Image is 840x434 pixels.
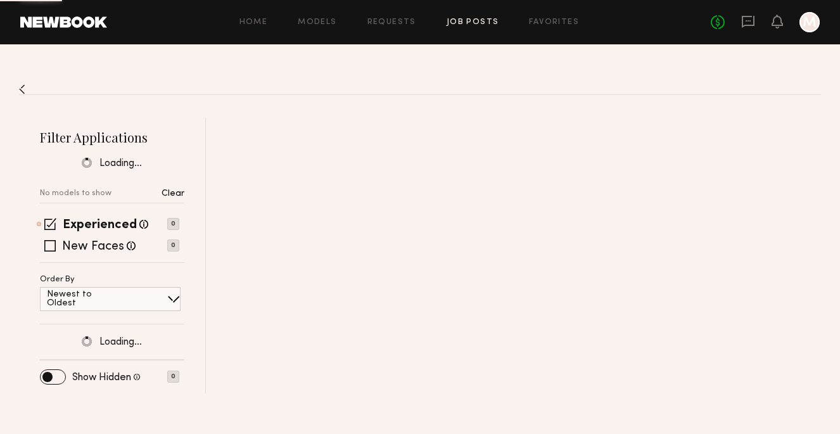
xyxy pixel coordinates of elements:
[99,158,142,169] span: Loading…
[529,18,579,27] a: Favorites
[167,371,179,383] p: 0
[63,219,137,232] label: Experienced
[40,129,184,146] h2: Filter Applications
[40,189,111,198] p: No models to show
[447,18,499,27] a: Job Posts
[167,239,179,252] p: 0
[47,290,122,308] p: Newest to Oldest
[19,84,25,94] img: Back to previous page
[799,12,820,32] a: M
[72,373,131,383] label: Show Hidden
[162,189,184,198] p: Clear
[367,18,416,27] a: Requests
[99,337,142,348] span: Loading…
[239,18,268,27] a: Home
[167,218,179,230] p: 0
[298,18,336,27] a: Models
[62,241,124,253] label: New Faces
[40,276,75,284] p: Order By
